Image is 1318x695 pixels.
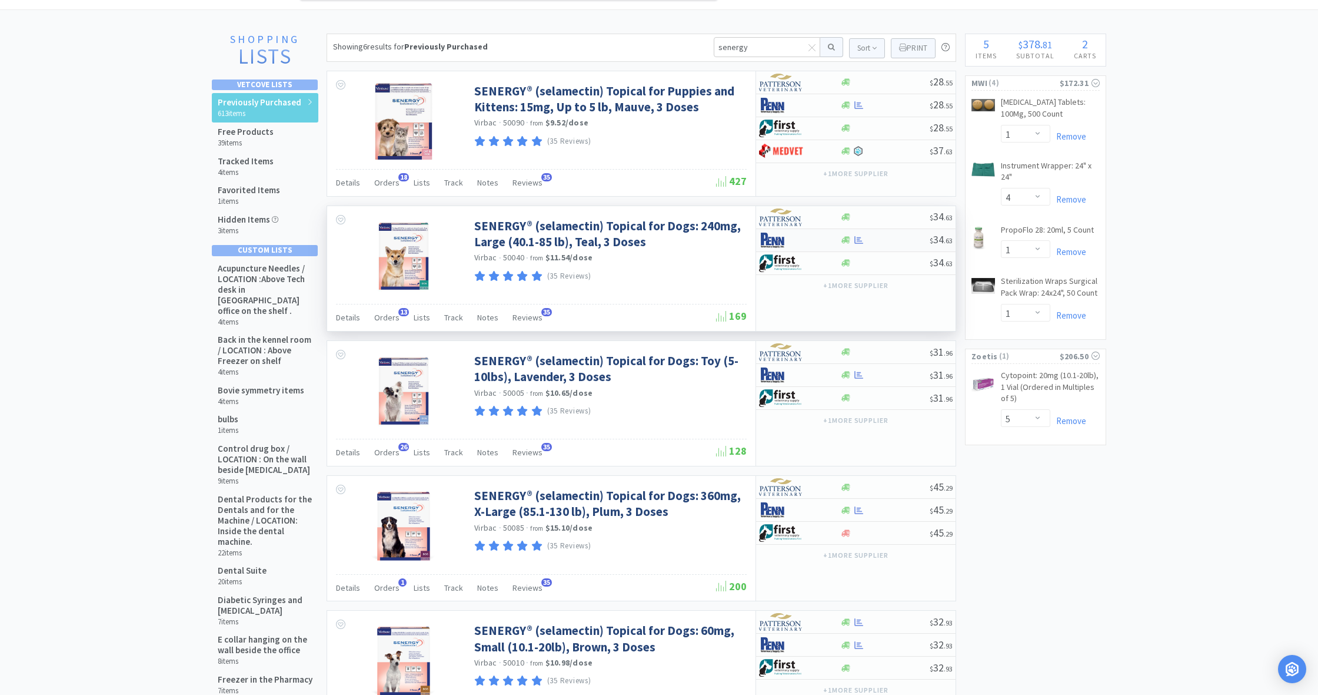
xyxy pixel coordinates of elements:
img: 22d337d686de4cdc9a1ba6d9c9cb5f1a_393873.png [365,488,442,564]
h4: Subtotal [1006,50,1064,61]
span: Reviews [512,583,542,593]
span: 13 [398,308,409,316]
a: SENERGY® (selamectin) Topical for Dogs: 60mg, Small (10.1-20lb), Brown, 3 Doses [474,623,744,655]
input: Filter results... [714,37,820,57]
span: from [530,659,543,667]
span: $ [930,147,933,156]
span: $ [930,101,933,110]
img: 67d67680309e4a0bb49a5ff0391dcc42_6.png [759,524,803,542]
span: · [526,253,528,263]
h5: Tracked Items [218,156,274,167]
span: Lists [414,177,430,188]
span: 128 [716,444,747,458]
span: $ [930,507,933,515]
span: $ [930,529,933,538]
h6: 3 items [218,226,278,236]
span: · [499,388,501,398]
span: Details [336,583,360,593]
span: . 63 [944,236,953,245]
a: SENERGY® (selamectin) Topical for Dogs: 360mg, X-Large (85.1-130 lb), Plum, 3 Doses [474,488,744,520]
h6: 39 items [218,138,274,148]
a: Instrument Wrapper: 24" x 24" [1001,160,1100,188]
button: Sort [849,38,885,58]
span: Details [336,312,360,323]
h1: Shopping [218,34,312,45]
img: 67d67680309e4a0bb49a5ff0391dcc42_6.png [759,389,803,407]
span: . 96 [944,372,953,380]
span: · [499,117,501,128]
img: 67d67680309e4a0bb49a5ff0391dcc42_6.png [759,254,803,272]
a: Sterilization Wraps Surgical Pack Wrap: 24x24", 50 Count [1001,276,1100,303]
p: (35 Reviews) [547,135,591,148]
span: 32 [930,638,953,651]
img: 4001de3340a94e72af2083f3d45af640_18314.png [971,226,986,249]
span: . 55 [944,124,953,133]
span: · [499,253,501,263]
span: 31 [930,345,953,359]
a: Remove [1050,415,1086,426]
strong: $11.54 / dose [545,252,593,263]
span: 50010 [503,657,524,668]
strong: $10.98 / dose [545,657,593,668]
span: from [530,119,543,127]
span: Lists [414,447,430,458]
span: 28 [930,98,953,111]
h6: 4 items [218,168,274,177]
button: +1more supplier [817,166,894,182]
strong: Previously Purchased [404,41,488,52]
img: f5e969b455434c6296c6d81ef179fa71_3.png [759,208,803,226]
img: f5e969b455434c6296c6d81ef179fa71_3.png [759,478,803,496]
a: Virbac [474,657,497,668]
span: from [530,389,543,398]
strong: $15.10 / dose [545,522,593,533]
span: · [526,522,528,533]
div: $206.50 [1060,350,1100,363]
span: . 55 [944,78,953,87]
h5: Previously Purchased [218,97,301,108]
span: Zoetis [971,350,998,363]
span: $ [1019,39,1023,51]
span: 26 [398,443,409,451]
span: 81 [1043,39,1052,51]
span: ( 1 ) [998,350,1060,362]
img: f5e969b455434c6296c6d81ef179fa71_3.png [759,613,803,631]
a: SENERGY® (selamectin) Topical for Dogs: 240mg, Large (40.1-85 lb), Teal, 3 Doses [474,218,744,250]
span: 32 [930,615,953,628]
span: Lists [414,312,430,323]
h6: 1 items [218,197,280,206]
img: f5e969b455434c6296c6d81ef179fa71_3.png [759,343,803,361]
h5: bulbs [218,414,238,425]
img: e1133ece90fa4a959c5ae41b0808c578_9.png [759,636,803,654]
span: 378 [1023,37,1040,51]
span: 2 [1082,37,1088,51]
h5: Favorited Items [218,185,280,196]
span: . 63 [944,213,953,222]
h6: 613 items [218,109,301,118]
a: Remove [1050,194,1086,205]
a: Virbac [474,252,497,263]
a: [MEDICAL_DATA] Tablets: 100Mg, 500 Count [1001,97,1100,124]
h5: Diabetic Syringes and [MEDICAL_DATA] [218,595,312,616]
span: Orders [374,447,400,458]
h6: 4 items [218,397,304,406]
h6: 4 items [218,317,312,327]
h6: 20 items [218,577,267,587]
span: Orders [374,177,400,188]
span: Track [444,447,463,458]
img: 494b2c33c7034560882e7eba046efb68_4529.png [971,278,995,294]
span: 35 [541,173,552,181]
span: 50040 [503,252,524,263]
span: 50005 [503,388,524,398]
button: +1more supplier [817,277,894,294]
img: bd664e03be1e4343977eeb9e4a5ab1c4_529555.jpeg [971,372,995,396]
div: $172.31 [1060,77,1100,90]
span: . 29 [944,507,953,515]
a: Cytopoint: 20mg (10.1-20lb), 1 Vial (Ordered in Multiples of 5) [1001,370,1100,409]
span: $ [930,618,933,627]
span: 45 [930,526,953,540]
span: $ [930,664,933,673]
p: (35 Reviews) [547,675,591,687]
span: · [499,522,501,533]
span: Notes [477,447,498,458]
span: Reviews [512,447,542,458]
